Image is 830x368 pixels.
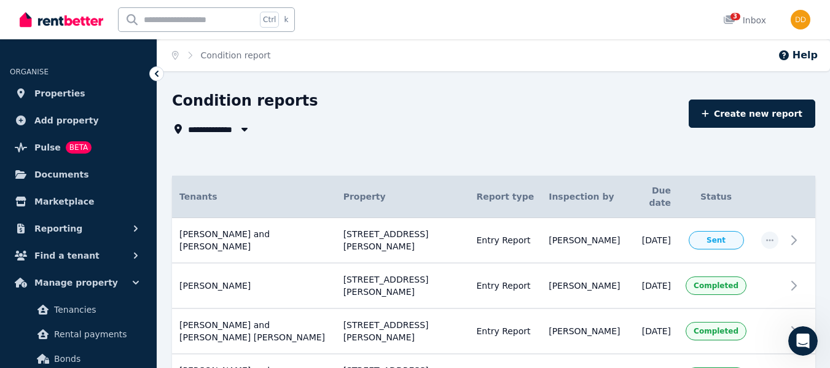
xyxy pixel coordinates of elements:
[34,194,94,209] span: Marketplace
[44,46,115,59] div: [PERSON_NAME]
[91,6,157,26] h1: Messages
[179,228,329,253] span: [PERSON_NAME] and [PERSON_NAME]
[12,90,27,105] img: Jodie avatar
[10,243,147,268] button: Find a tenant
[260,12,279,28] span: Ctrl
[10,81,147,106] a: Properties
[336,176,469,218] th: Property
[54,327,137,342] span: Rental payments
[10,108,147,133] a: Add property
[549,280,620,292] span: [PERSON_NAME]
[14,34,39,58] img: Profile image for Jeremy
[117,46,152,59] div: • [DATE]
[66,141,92,154] span: BETA
[730,13,740,20] span: 3
[788,326,818,356] iframe: Intercom live chat
[41,80,735,90] span: Hey there 👋 Welcome to RentBetter! On RentBetter, taking control and managing your property is ea...
[216,5,238,27] div: Close
[172,91,318,111] h1: Condition reports
[336,218,469,264] td: [STREET_ADDRESS][PERSON_NAME]
[694,326,738,336] span: Completed
[10,189,147,214] a: Marketplace
[179,319,329,343] span: [PERSON_NAME] and [PERSON_NAME] [PERSON_NAME]
[179,280,251,292] span: [PERSON_NAME]
[34,86,85,101] span: Properties
[28,286,53,294] span: Home
[23,181,37,196] img: Jeremy avatar
[469,176,541,218] th: Report type
[34,167,89,182] span: Documents
[164,255,246,304] button: Help
[778,48,818,63] button: Help
[707,235,726,245] span: Sent
[689,100,815,128] a: Create new report
[41,171,735,181] span: Hey there 👋 Welcome to RentBetter! On RentBetter, taking control and managing your property is ea...
[34,221,82,236] span: Reporting
[469,218,541,264] td: Entry Report
[627,176,678,218] th: Due date
[10,216,147,241] button: Reporting
[791,10,810,29] img: Dean Devere
[201,49,271,61] span: Condition report
[44,125,144,135] span: Rate your conversation
[10,270,147,295] button: Manage property
[23,90,37,105] img: Jeremy avatar
[34,140,61,155] span: Pulse
[469,263,541,308] td: Entry Report
[18,171,33,186] img: Rochelle avatar
[549,325,620,337] span: [PERSON_NAME]
[57,217,189,242] button: Send us a message
[627,263,678,308] td: [DATE]
[179,190,217,203] span: Tenants
[41,92,87,104] div: RentBetter
[336,263,469,308] td: [STREET_ADDRESS][PERSON_NAME]
[18,80,33,95] img: Rochelle avatar
[627,308,678,354] td: [DATE]
[694,281,738,291] span: Completed
[15,322,142,346] a: Rental payments
[469,308,541,354] td: Entry Report
[12,181,27,196] img: Jodie avatar
[284,15,288,25] span: k
[137,137,171,150] div: • [DATE]
[15,297,142,322] a: Tenancies
[20,10,103,29] img: RentBetter
[157,39,286,71] nav: Breadcrumb
[34,113,99,128] span: Add property
[541,176,627,218] th: Inspection by
[678,176,754,218] th: Status
[44,34,144,44] span: Rate your conversation
[44,137,135,150] div: The RentBetter Team
[41,182,87,195] div: RentBetter
[336,308,469,354] td: [STREET_ADDRESS][PERSON_NAME]
[90,182,124,195] div: • [DATE]
[54,302,137,317] span: Tenancies
[82,255,163,304] button: Messages
[34,248,100,263] span: Find a tenant
[627,218,678,264] td: [DATE]
[34,275,118,290] span: Manage property
[54,351,137,366] span: Bonds
[99,286,146,294] span: Messages
[10,68,49,76] span: ORGANISE
[723,14,766,26] div: Inbox
[90,92,124,104] div: • [DATE]
[10,135,147,160] a: PulseBETA
[195,286,214,294] span: Help
[549,234,620,246] span: [PERSON_NAME]
[10,162,147,187] a: Documents
[14,125,39,149] img: Profile image for The RentBetter Team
